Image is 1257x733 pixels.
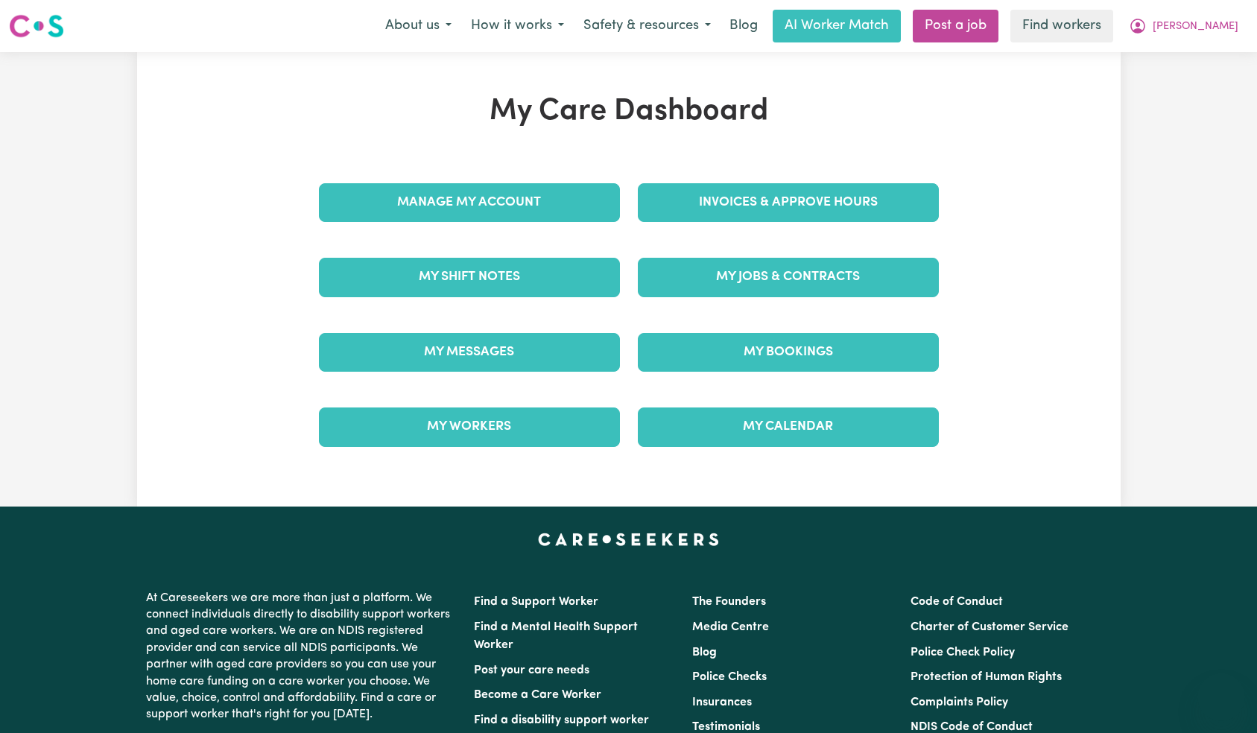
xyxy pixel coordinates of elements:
button: About us [376,10,461,42]
a: The Founders [692,596,766,608]
a: My Bookings [638,333,939,372]
a: Post a job [913,10,998,42]
span: [PERSON_NAME] [1153,19,1238,35]
a: Become a Care Worker [474,689,601,701]
h1: My Care Dashboard [310,94,948,130]
a: Blog [692,647,717,659]
button: Safety & resources [574,10,721,42]
a: Media Centre [692,621,769,633]
a: Code of Conduct [911,596,1003,608]
a: AI Worker Match [773,10,901,42]
a: Post your care needs [474,664,589,676]
button: My Account [1119,10,1248,42]
a: Police Checks [692,671,767,683]
a: Testimonials [692,721,760,733]
a: Invoices & Approve Hours [638,183,939,222]
a: Police Check Policy [911,647,1015,659]
a: My Shift Notes [319,258,620,296]
a: Manage My Account [319,183,620,222]
a: Careseekers home page [538,533,719,545]
a: Find workers [1010,10,1113,42]
a: Careseekers logo [9,9,64,43]
a: Protection of Human Rights [911,671,1062,683]
a: NDIS Code of Conduct [911,721,1033,733]
p: At Careseekers we are more than just a platform. We connect individuals directly to disability su... [146,584,456,729]
a: Find a Mental Health Support Worker [474,621,638,651]
a: My Messages [319,333,620,372]
img: Careseekers logo [9,13,64,39]
iframe: Button to launch messaging window [1197,673,1245,721]
a: My Jobs & Contracts [638,258,939,296]
a: Find a Support Worker [474,596,598,608]
a: Complaints Policy [911,696,1008,708]
a: Charter of Customer Service [911,621,1068,633]
a: My Calendar [638,407,939,446]
a: My Workers [319,407,620,446]
button: How it works [461,10,574,42]
a: Insurances [692,696,752,708]
a: Blog [721,10,767,42]
a: Find a disability support worker [474,714,649,726]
